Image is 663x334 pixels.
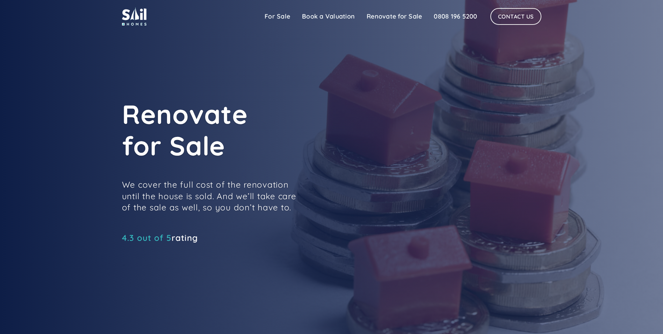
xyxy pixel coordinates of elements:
[428,9,483,23] a: 0808 196 5200
[122,234,198,241] a: 4.3 out of 5rating
[122,234,198,241] div: rating
[122,179,297,213] p: We cover the full cost of the renovation until the house is sold. And we’ll take care of the sale...
[122,245,227,253] iframe: Customer reviews powered by Trustpilot
[490,8,541,25] a: Contact Us
[122,98,437,161] h1: Renovate for Sale
[296,9,361,23] a: Book a Valuation
[361,9,428,23] a: Renovate for Sale
[259,9,296,23] a: For Sale
[122,7,146,26] img: sail home logo
[122,232,172,243] span: 4.3 out of 5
